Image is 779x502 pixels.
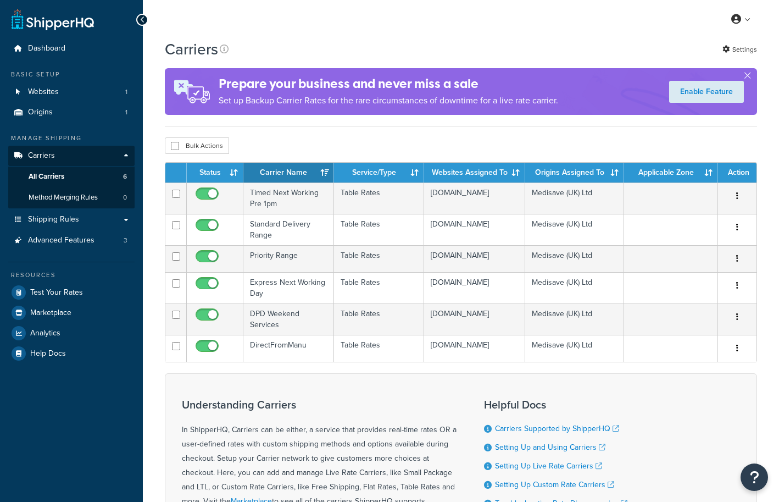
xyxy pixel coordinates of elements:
td: Priority Range [243,245,334,272]
div: Basic Setup [8,70,135,79]
a: Setting Up and Using Carriers [495,442,605,453]
span: Origins [28,108,53,117]
span: Websites [28,87,59,97]
a: Carriers [8,146,135,166]
div: Resources [8,271,135,280]
a: Advanced Features 3 [8,230,135,251]
li: Advanced Features [8,230,135,251]
span: 3 [124,236,127,245]
span: Analytics [30,329,60,338]
p: Set up Backup Carrier Rates for the rare circumstances of downtime for a live rate carrier. [219,93,558,108]
span: All Carriers [29,172,64,181]
h3: Understanding Carriers [182,399,457,411]
td: DPD Weekend Services [243,304,334,335]
li: Origins [8,102,135,123]
div: Manage Shipping [8,134,135,143]
th: Origins Assigned To: activate to sort column ascending [525,163,624,183]
th: Service/Type: activate to sort column ascending [334,163,424,183]
span: Help Docs [30,349,66,358]
img: ad-rules-rateshop-fe6ec290ccb7230408bd80ed9643f0289d75e0ffd9eb532fc0e269fcd187b520.png [165,68,219,115]
th: Carrier Name: activate to sort column ascending [243,163,334,183]
button: Open Resource Center [741,464,768,491]
td: Timed Next Working Pre 1pm [243,183,334,214]
td: Express Next Working Day [243,272,334,304]
a: Method Merging Rules 0 [8,187,135,208]
td: Medisave (UK) Ltd [525,214,624,245]
td: Table Rates [334,214,424,245]
a: Dashboard [8,38,135,59]
a: Setting Up Custom Rate Carriers [495,479,614,490]
a: Marketplace [8,303,135,323]
span: Marketplace [30,308,71,318]
a: Carriers Supported by ShipperHQ [495,423,619,434]
td: Table Rates [334,304,424,335]
a: Shipping Rules [8,209,135,230]
a: Help Docs [8,344,135,363]
li: Websites [8,82,135,102]
td: [DOMAIN_NAME] [424,245,525,272]
td: Medisave (UK) Ltd [525,335,624,362]
span: 1 [125,108,127,117]
button: Bulk Actions [165,137,229,154]
td: [DOMAIN_NAME] [424,272,525,304]
a: Enable Feature [669,81,744,103]
li: Method Merging Rules [8,187,135,208]
td: Medisave (UK) Ltd [525,183,624,214]
span: 6 [123,172,127,181]
th: Status: activate to sort column ascending [187,163,243,183]
td: Table Rates [334,183,424,214]
td: [DOMAIN_NAME] [424,304,525,335]
h4: Prepare your business and never miss a sale [219,75,558,93]
td: Medisave (UK) Ltd [525,245,624,272]
span: Method Merging Rules [29,193,98,202]
h1: Carriers [165,38,218,60]
a: Analytics [8,323,135,343]
td: [DOMAIN_NAME] [424,335,525,362]
span: 1 [125,87,127,97]
a: All Carriers 6 [8,167,135,187]
li: All Carriers [8,167,135,187]
a: Setting Up Live Rate Carriers [495,460,602,472]
td: DirectFromManu [243,335,334,362]
a: Origins 1 [8,102,135,123]
a: Test Your Rates [8,283,135,302]
td: Medisave (UK) Ltd [525,304,624,335]
span: Dashboard [28,44,65,53]
a: Websites 1 [8,82,135,102]
a: ShipperHQ Home [12,8,94,30]
td: [DOMAIN_NAME] [424,214,525,245]
span: 0 [123,193,127,202]
td: Table Rates [334,335,424,362]
h3: Helpful Docs [484,399,627,411]
td: Table Rates [334,245,424,272]
span: Advanced Features [28,236,94,245]
li: Carriers [8,146,135,208]
th: Websites Assigned To: activate to sort column ascending [424,163,525,183]
span: Carriers [28,151,55,161]
span: Test Your Rates [30,288,83,297]
td: Standard Delivery Range [243,214,334,245]
th: Applicable Zone: activate to sort column ascending [624,163,718,183]
th: Action [718,163,756,183]
span: Shipping Rules [28,215,79,224]
td: Table Rates [334,272,424,304]
td: [DOMAIN_NAME] [424,183,525,214]
td: Medisave (UK) Ltd [525,272,624,304]
a: Settings [722,42,757,57]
